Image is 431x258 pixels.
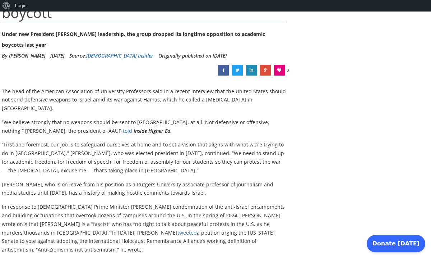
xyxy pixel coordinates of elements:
a: [DEMOGRAPHIC_DATA] Insider [86,52,153,59]
li: By [PERSON_NAME] [2,50,45,61]
em: Inside Higher Ed [134,127,170,134]
a: tweeted [177,229,197,236]
span: 0 [287,65,289,76]
a: told [123,127,132,134]
p: [PERSON_NAME], who is on leave from his position as a Rutgers University associate professor of j... [2,180,287,198]
p: “We believe strongly that no weapons should be sent to [GEOGRAPHIC_DATA], at all. Not defensive o... [2,118,287,135]
p: In response to [DEMOGRAPHIC_DATA] Prime Minister [PERSON_NAME] condemnation of the anti-Israel en... [2,203,287,254]
p: “First and foremost, our job is to safeguard ourselves at home and to set a vision that aligns wi... [2,140,287,175]
a: American Association of University Professors president champions anti-Israel boycott [260,65,271,76]
a: American Association of University Professors president champions anti-Israel boycott [218,65,229,76]
li: Originally published on [DATE] [158,50,227,61]
a: American Association of University Professors president champions anti-Israel boycott [232,65,243,76]
p: The head of the American Association of University Professors said in a recent interview that the... [2,87,287,113]
a: American Association of University Professors president champions anti-Israel boycott [246,65,257,76]
div: Source: [69,50,153,61]
div: Under new President [PERSON_NAME] leadership, the group dropped its longtime opposition to academ... [2,29,287,50]
li: [DATE] [50,50,64,61]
